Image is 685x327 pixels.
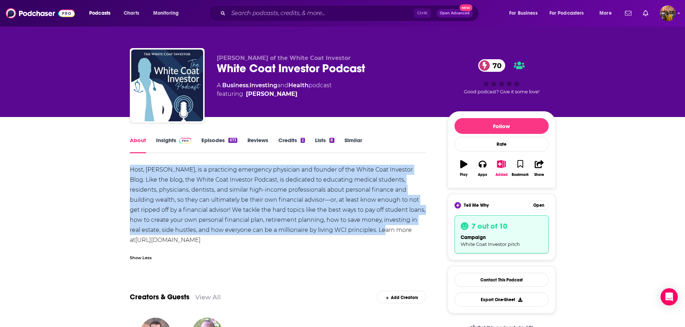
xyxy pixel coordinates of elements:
[455,273,549,287] a: Contact This Podcast
[455,293,549,307] button: Export One-Sheet
[534,173,544,177] div: Share
[461,234,486,240] span: campaign
[460,4,472,11] span: New
[460,173,467,177] div: Play
[471,221,507,231] h3: 7 out of 10
[504,8,547,19] button: open menu
[153,8,179,18] span: Monitoring
[217,81,332,98] div: A podcast
[511,155,530,181] button: Bookmark
[529,201,549,210] button: Open
[288,82,309,89] a: Health
[124,8,139,18] span: Charts
[594,8,621,19] button: open menu
[622,7,634,19] a: Show notifications dropdown
[228,8,414,19] input: Search podcasts, credits, & more...
[440,11,470,15] span: Open Advanced
[156,137,192,153] a: InsightsPodchaser Pro
[329,138,334,143] div: 8
[130,137,146,153] a: About
[414,9,431,18] span: Ctrl K
[250,82,277,89] a: Investing
[246,90,297,98] a: Dr. James Dahle
[509,8,538,18] span: For Business
[492,155,511,181] button: Added
[437,9,473,18] button: Open AdvancedNew
[135,237,201,243] a: [URL][DOMAIN_NAME]
[131,50,203,121] img: White Coat Investor Podcast
[6,6,75,20] img: Podchaser - Follow, Share and Rate Podcasts
[195,293,221,301] a: View All
[496,173,508,177] div: Added
[130,293,189,302] a: Creators & Guests
[201,137,237,153] a: Episodes673
[248,82,250,89] span: ,
[222,82,248,89] a: Business
[530,155,548,181] button: Share
[660,5,676,21] span: Logged in as hratnayake
[485,59,505,72] span: 70
[549,8,584,18] span: For Podcasters
[247,137,268,153] a: Reviews
[179,138,192,144] img: Podchaser Pro
[464,202,489,208] span: Tell Me Why
[456,203,460,207] img: tell me why sparkle
[119,8,143,19] a: Charts
[377,291,426,303] div: Add Creators
[455,155,473,181] button: Play
[228,138,237,143] div: 673
[455,118,549,134] button: Follow
[512,173,529,177] div: Bookmark
[464,89,539,94] span: Good podcast? Give it some love!
[217,55,351,61] span: [PERSON_NAME] of the White Coat Investor
[478,59,505,72] a: 70
[89,8,110,18] span: Podcasts
[277,82,288,89] span: and
[545,8,594,19] button: open menu
[217,90,332,98] span: featuring
[148,8,188,19] button: open menu
[661,288,678,305] div: Open Intercom Messenger
[473,155,492,181] button: Apps
[215,5,486,22] div: Search podcasts, credits, & more...
[478,173,487,177] div: Apps
[84,8,120,19] button: open menu
[660,5,676,21] button: Show profile menu
[461,241,520,247] span: White Coat Investor pitch
[278,137,305,153] a: Credits2
[130,165,426,245] div: Host, [PERSON_NAME], is a practicing emergency physician and founder of the White Coat Investor B...
[344,137,362,153] a: Similar
[599,8,612,18] span: More
[455,137,549,151] div: Rate
[660,5,676,21] img: User Profile
[315,137,334,153] a: Lists8
[301,138,305,143] div: 2
[448,55,556,99] div: 70Good podcast? Give it some love!
[640,7,651,19] a: Show notifications dropdown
